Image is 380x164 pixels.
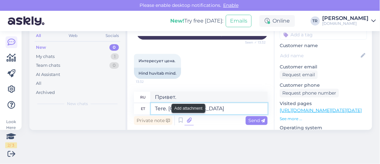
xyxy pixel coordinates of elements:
div: Private note [134,116,173,125]
div: Request email [280,70,318,79]
span: Seen ✓ 13:32 [241,40,266,45]
span: Интересует цена. [139,58,175,63]
div: [PERSON_NAME] [322,16,369,21]
p: Customer email [280,64,367,70]
div: Request phone number [280,89,339,98]
div: My chats [36,53,55,60]
span: 13:32 [136,79,160,84]
div: Online [259,15,295,27]
div: New [36,44,46,51]
div: All [35,31,42,40]
textarea: Tere. [GEOGRAPHIC_DATA] [151,103,268,114]
div: Web [68,31,79,40]
div: 2 / 3 [5,142,17,148]
div: et [141,103,145,114]
input: Add name [280,52,359,59]
div: Hind huvitab mind. [134,68,181,79]
small: Add attachment [174,105,203,111]
div: Look Here [5,119,17,148]
input: Add a tag [280,30,367,40]
p: Customer name [280,42,367,49]
p: Operating system [280,124,367,131]
p: See more ... [280,116,367,122]
div: Archived [36,89,55,96]
a: [PERSON_NAME][DOMAIN_NAME] [322,16,376,26]
div: TR [311,16,320,26]
p: Visited pages [280,100,367,107]
textarea: Привет. [151,92,268,103]
div: 1 [111,53,119,60]
span: Send [248,118,265,123]
div: 0 [109,44,119,51]
p: Customer phone [280,82,367,89]
span: New chats [67,101,88,107]
div: 0 [109,62,119,69]
div: AI Assistant [36,71,60,78]
div: Try free [DATE]: [170,17,223,25]
div: All [36,80,41,87]
div: [DOMAIN_NAME] [322,21,369,26]
div: ru [140,92,146,103]
b: New! [170,18,184,24]
div: Socials [104,31,120,40]
div: Team chats [36,62,60,69]
span: Enable [221,2,240,8]
button: Emails [226,15,252,27]
a: [URL][DOMAIN_NAME][DATE][DATE] [280,107,362,113]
